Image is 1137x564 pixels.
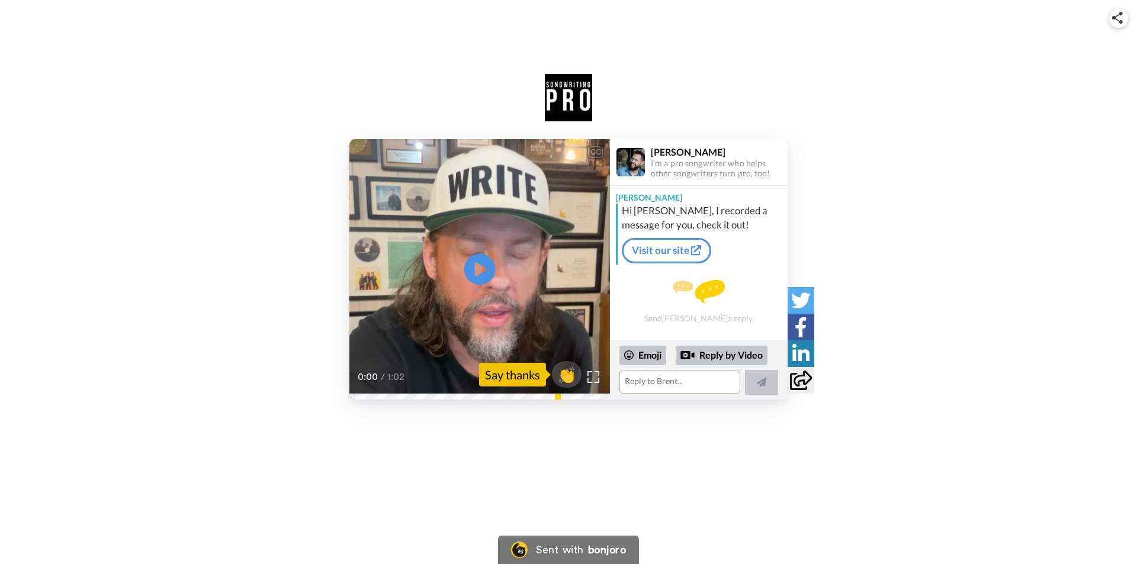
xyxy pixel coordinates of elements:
div: Emoji [619,346,666,365]
span: / [381,370,385,384]
div: Hi [PERSON_NAME], I recorded a message for you, check it out! [622,204,785,232]
span: 1:02 [387,370,408,384]
div: CC [588,146,603,158]
img: message.svg [673,280,725,304]
img: Full screen [587,371,599,383]
a: Visit our site [622,238,711,263]
div: I'm a pro songwriter who helps other songwriters turn pro, too! [651,159,787,179]
div: [PERSON_NAME] [610,186,788,204]
div: Send [PERSON_NAME] a reply. [610,269,788,335]
div: Say thanks [479,363,546,386]
div: Reply by Video [676,346,767,366]
div: [PERSON_NAME] [651,146,787,157]
img: ic_share.svg [1112,12,1123,24]
img: Profile Image [616,148,645,176]
div: Reply by Video [680,348,695,362]
span: 0:00 [358,370,378,384]
button: 👏 [552,361,582,388]
span: 👏 [552,365,582,384]
img: logo [545,74,592,121]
